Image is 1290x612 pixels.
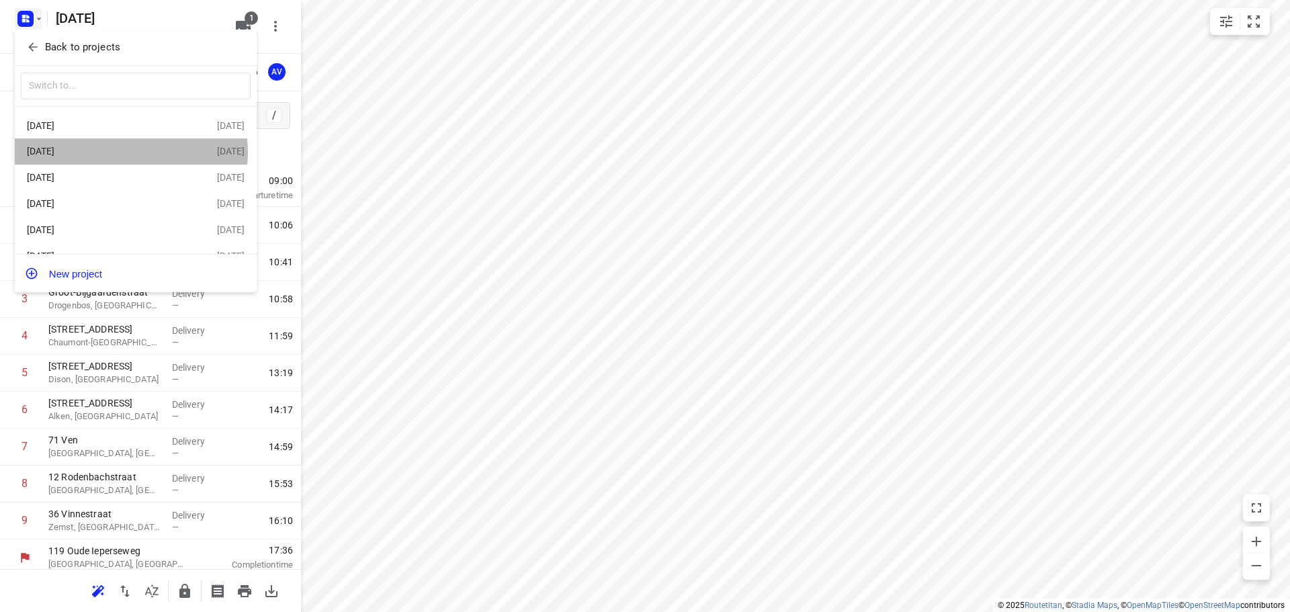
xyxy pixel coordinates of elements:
div: [DATE] [27,146,181,157]
div: [DATE][DATE] [15,138,257,165]
div: [DATE] [217,198,245,209]
div: [DATE] [217,172,245,183]
div: [DATE][DATE] [15,217,257,243]
button: New project [15,260,257,287]
div: [DATE] [27,198,181,209]
div: [DATE][DATE] [15,243,257,269]
div: [DATE] [27,251,181,261]
button: Back to projects [21,36,251,58]
input: Switch to... [21,73,251,100]
div: [DATE] [27,224,181,235]
div: [DATE] [27,172,181,183]
div: [DATE] [27,120,181,131]
div: [DATE][DATE] [15,165,257,191]
div: [DATE] [217,251,245,261]
div: [DATE][DATE] [15,191,257,217]
p: Back to projects [45,40,120,55]
div: [DATE] [217,120,245,131]
div: [DATE][DATE] [15,112,257,138]
div: [DATE] [217,224,245,235]
div: [DATE] [217,146,245,157]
